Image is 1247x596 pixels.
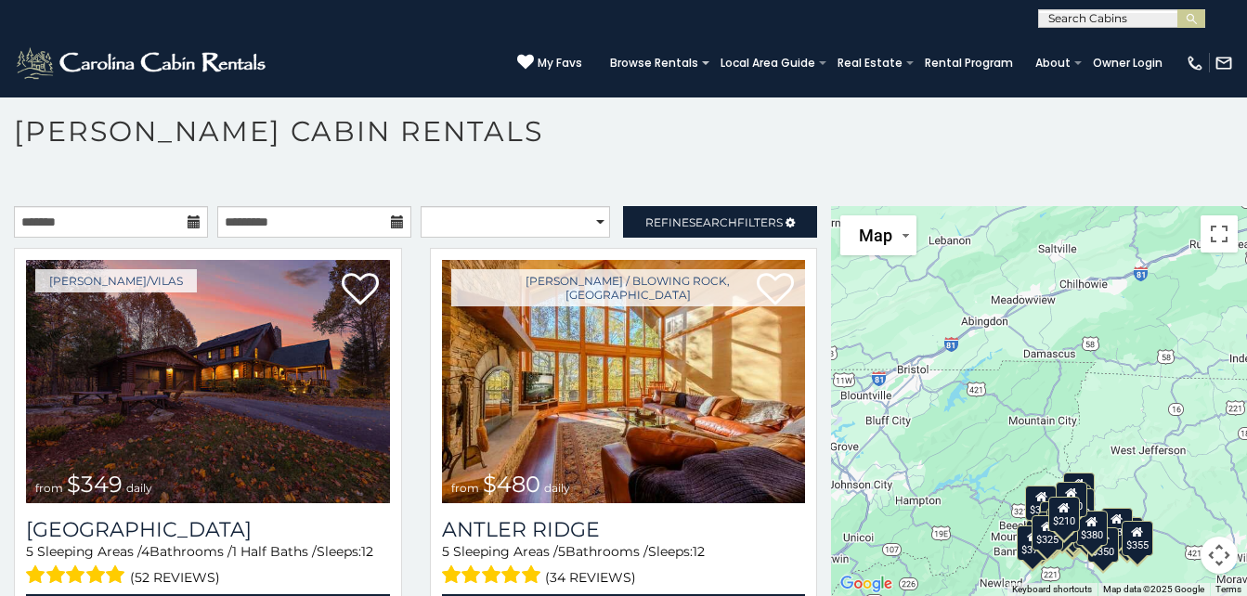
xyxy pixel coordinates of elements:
a: Diamond Creek Lodge from $349 daily [26,260,390,503]
span: $349 [67,471,123,498]
img: Antler Ridge [442,260,806,503]
a: [PERSON_NAME] / Blowing Rock, [GEOGRAPHIC_DATA] [451,269,806,306]
a: Antler Ridge from $480 daily [442,260,806,503]
div: $325 [1032,515,1063,551]
span: daily [544,481,570,495]
span: daily [126,481,152,495]
a: Browse Rentals [601,50,708,76]
a: Real Estate [828,50,912,76]
a: Add to favorites [342,271,379,310]
span: 4 [141,543,149,560]
div: $375 [1018,525,1049,561]
span: $480 [483,471,540,498]
span: Search [689,215,737,229]
a: Terms (opens in new tab) [1215,584,1241,594]
a: My Favs [517,54,582,72]
button: Toggle fullscreen view [1201,215,1238,253]
span: 12 [361,543,373,560]
span: (34 reviews) [545,565,636,590]
a: RefineSearchFilters [623,206,817,238]
div: Sleeping Areas / Bathrooms / Sleeps: [26,542,390,590]
div: $930 [1101,508,1133,543]
a: [PERSON_NAME]/Vilas [35,269,197,292]
div: $380 [1076,511,1108,546]
a: Owner Login [1084,50,1172,76]
a: About [1026,50,1080,76]
div: $210 [1048,497,1080,532]
span: 5 [26,543,33,560]
div: $320 [1056,482,1087,517]
img: Diamond Creek Lodge [26,260,390,503]
span: My Favs [538,55,582,71]
span: from [451,481,479,495]
span: 1 Half Baths / [232,543,317,560]
button: Map camera controls [1201,537,1238,574]
span: Refine Filters [645,215,783,229]
span: (52 reviews) [130,565,220,590]
img: White-1-2.png [14,45,271,82]
img: mail-regular-white.png [1215,54,1233,72]
span: 12 [693,543,705,560]
div: $525 [1063,473,1095,508]
span: Map data ©2025 Google [1103,584,1204,594]
div: $225 [1047,508,1079,543]
a: Rental Program [916,50,1022,76]
img: Google [836,572,897,596]
span: 5 [558,543,565,560]
img: phone-regular-white.png [1186,54,1204,72]
div: $395 [1038,512,1070,547]
a: Local Area Guide [711,50,825,76]
a: Antler Ridge [442,517,806,542]
button: Keyboard shortcuts [1012,583,1092,596]
div: Sleeping Areas / Bathrooms / Sleeps: [442,542,806,590]
h3: Diamond Creek Lodge [26,517,390,542]
span: from [35,481,63,495]
span: Map [859,226,892,245]
button: Change map style [840,215,916,255]
a: [GEOGRAPHIC_DATA] [26,517,390,542]
a: Open this area in Google Maps (opens a new window) [836,572,897,596]
div: $355 [1122,521,1153,556]
div: $305 [1026,486,1058,521]
span: 5 [442,543,449,560]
